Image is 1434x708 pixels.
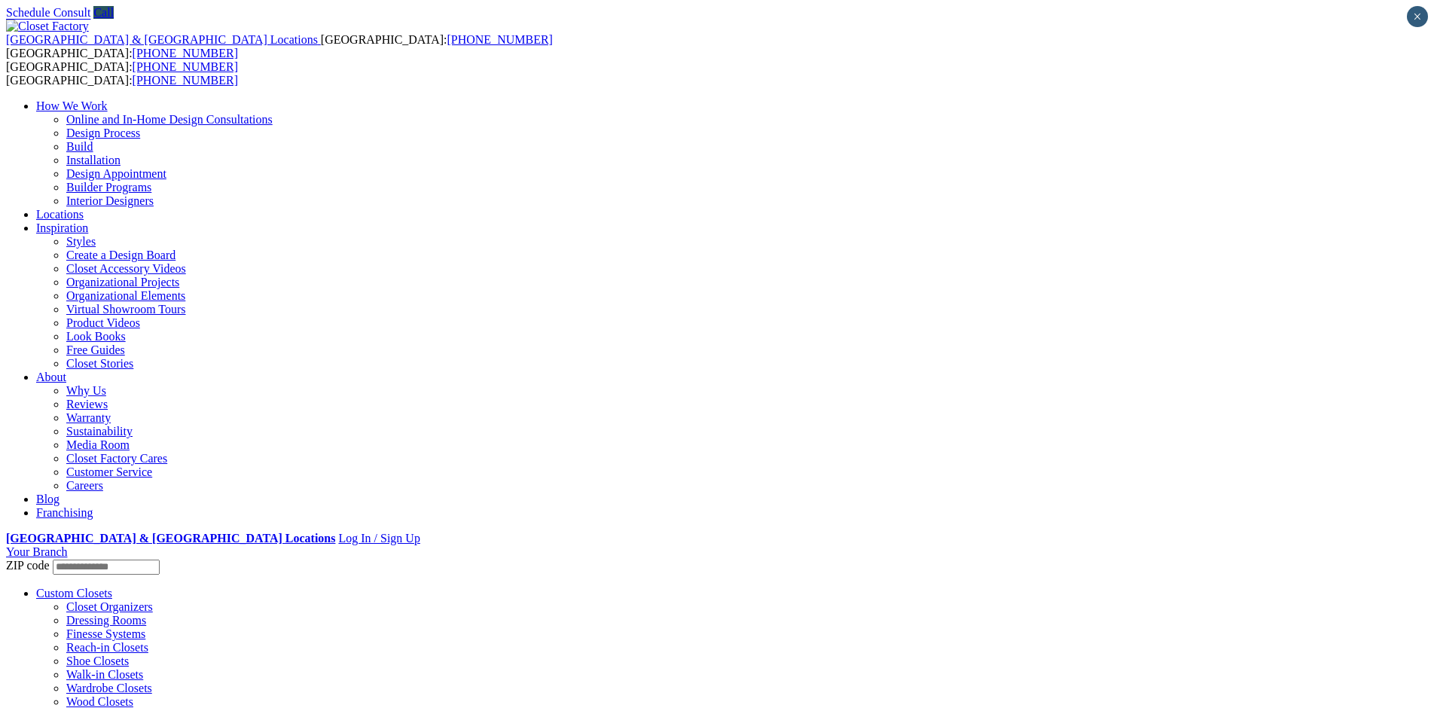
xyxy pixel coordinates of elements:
[66,330,126,343] a: Look Books
[66,357,133,370] a: Closet Stories
[36,493,59,505] a: Blog
[66,479,103,492] a: Careers
[66,303,186,316] a: Virtual Showroom Tours
[66,655,129,667] a: Shoe Closets
[93,6,114,19] a: Call
[133,74,238,87] a: [PHONE_NUMBER]
[66,343,125,356] a: Free Guides
[1407,6,1428,27] button: Close
[66,140,93,153] a: Build
[133,47,238,60] a: [PHONE_NUMBER]
[66,398,108,410] a: Reviews
[66,167,166,180] a: Design Appointment
[66,614,146,627] a: Dressing Rooms
[66,465,152,478] a: Customer Service
[66,276,179,288] a: Organizational Projects
[36,506,93,519] a: Franchising
[36,587,112,600] a: Custom Closets
[6,6,90,19] a: Schedule Consult
[66,682,152,694] a: Wardrobe Closets
[66,438,130,451] a: Media Room
[6,60,238,87] span: [GEOGRAPHIC_DATA]: [GEOGRAPHIC_DATA]:
[6,33,318,46] span: [GEOGRAPHIC_DATA] & [GEOGRAPHIC_DATA] Locations
[66,249,175,261] a: Create a Design Board
[6,545,67,558] a: Your Branch
[36,221,88,234] a: Inspiration
[36,371,66,383] a: About
[66,695,133,708] a: Wood Closets
[66,262,186,275] a: Closet Accessory Videos
[66,289,185,302] a: Organizational Elements
[36,208,84,221] a: Locations
[66,600,153,613] a: Closet Organizers
[6,33,553,60] span: [GEOGRAPHIC_DATA]: [GEOGRAPHIC_DATA]:
[66,154,121,166] a: Installation
[338,532,420,545] a: Log In / Sign Up
[66,316,140,329] a: Product Videos
[66,627,145,640] a: Finesse Systems
[66,411,111,424] a: Warranty
[6,33,321,46] a: [GEOGRAPHIC_DATA] & [GEOGRAPHIC_DATA] Locations
[133,60,238,73] a: [PHONE_NUMBER]
[36,99,108,112] a: How We Work
[66,668,143,681] a: Walk-in Closets
[53,560,160,575] input: Enter your Zip code
[66,641,148,654] a: Reach-in Closets
[66,452,167,465] a: Closet Factory Cares
[6,20,89,33] img: Closet Factory
[6,532,335,545] a: [GEOGRAPHIC_DATA] & [GEOGRAPHIC_DATA] Locations
[66,113,273,126] a: Online and In-Home Design Consultations
[66,425,133,438] a: Sustainability
[447,33,552,46] a: [PHONE_NUMBER]
[66,181,151,194] a: Builder Programs
[6,559,50,572] span: ZIP code
[66,194,154,207] a: Interior Designers
[66,384,106,397] a: Why Us
[66,127,140,139] a: Design Process
[66,235,96,248] a: Styles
